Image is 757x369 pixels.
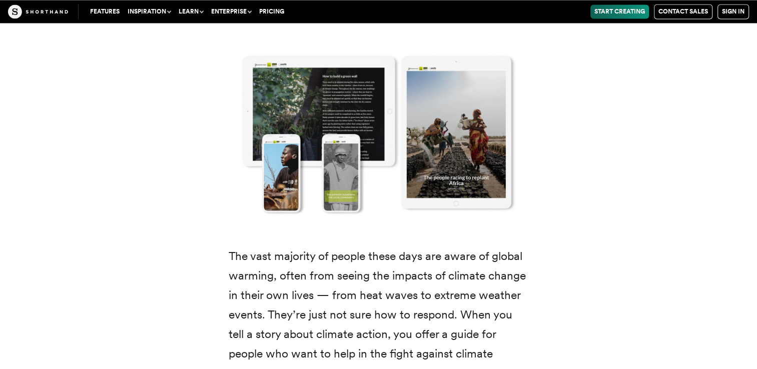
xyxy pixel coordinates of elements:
[717,4,749,19] a: Sign in
[8,4,68,18] img: The Craft
[255,4,288,18] a: Pricing
[654,4,712,19] a: Contact Sales
[209,35,549,231] img: Screenshots from a climate change story from Pioneer's Post
[124,4,175,18] button: Inspiration
[175,4,207,18] button: Learn
[207,4,255,18] button: Enterprise
[86,4,124,18] a: Features
[590,4,649,18] a: Start Creating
